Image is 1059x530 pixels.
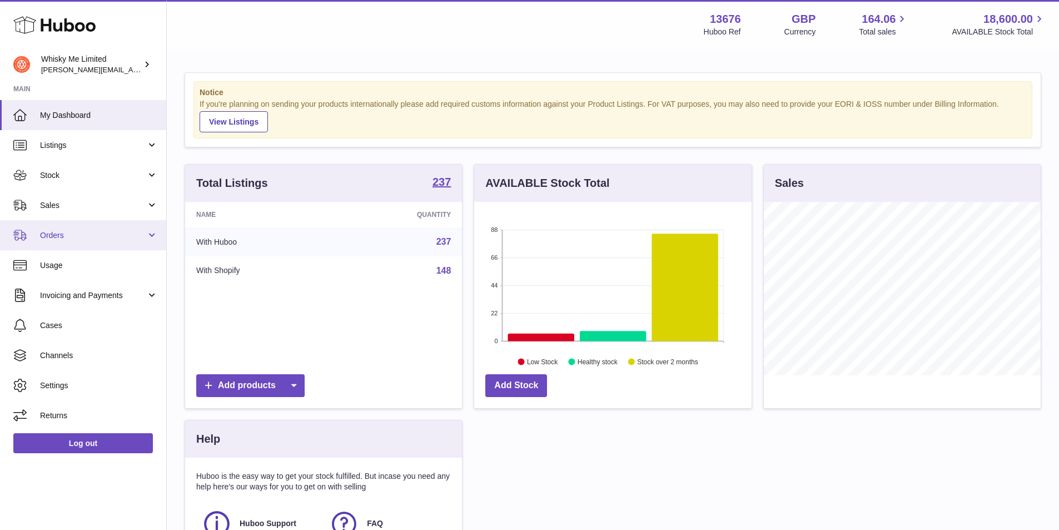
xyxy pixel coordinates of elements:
span: Channels [40,350,158,361]
strong: Notice [200,87,1026,98]
div: Currency [784,27,816,37]
a: View Listings [200,111,268,132]
div: Whisky Me Limited [41,54,141,75]
span: AVAILABLE Stock Total [952,27,1046,37]
a: Add products [196,374,305,397]
span: 164.06 [862,12,896,27]
a: 164.06 Total sales [859,12,908,37]
strong: GBP [792,12,816,27]
text: 44 [491,282,498,289]
span: Huboo Support [240,518,296,529]
span: [PERSON_NAME][EMAIL_ADDRESS][DOMAIN_NAME] [41,65,223,74]
text: Stock over 2 months [638,358,698,365]
a: 237 [436,237,451,246]
span: Returns [40,410,158,421]
span: Sales [40,200,146,211]
img: frances@whiskyshop.com [13,56,30,73]
th: Name [185,202,335,227]
th: Quantity [335,202,463,227]
span: Total sales [859,27,908,37]
a: 18,600.00 AVAILABLE Stock Total [952,12,1046,37]
strong: 237 [432,176,451,187]
a: Log out [13,433,153,453]
h3: AVAILABLE Stock Total [485,176,609,191]
text: 88 [491,226,498,233]
span: Stock [40,170,146,181]
text: 22 [491,310,498,316]
text: Low Stock [527,358,558,365]
span: Usage [40,260,158,271]
p: Huboo is the easy way to get your stock fulfilled. But incase you need any help here's our ways f... [196,471,451,492]
span: Orders [40,230,146,241]
text: 66 [491,254,498,261]
span: Cases [40,320,158,331]
span: Settings [40,380,158,391]
strong: 13676 [710,12,741,27]
a: Add Stock [485,374,547,397]
span: FAQ [367,518,383,529]
span: 18,600.00 [983,12,1033,27]
h3: Sales [775,176,804,191]
a: 148 [436,266,451,275]
td: With Huboo [185,227,335,256]
span: Invoicing and Payments [40,290,146,301]
div: If you're planning on sending your products internationally please add required customs informati... [200,99,1026,132]
td: With Shopify [185,256,335,285]
text: Healthy stock [578,358,618,365]
div: Huboo Ref [704,27,741,37]
span: My Dashboard [40,110,158,121]
h3: Total Listings [196,176,268,191]
text: 0 [495,338,498,344]
a: 237 [432,176,451,190]
span: Listings [40,140,146,151]
h3: Help [196,432,220,447]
